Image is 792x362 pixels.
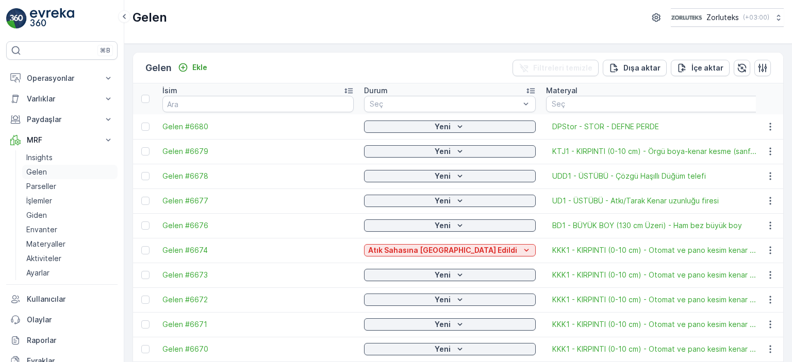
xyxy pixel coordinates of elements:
a: KKK1 - KIRPINTI (0-10 cm) - Otomat ve pano kesim kenar ... [552,295,756,305]
a: Envanter [22,222,118,237]
a: UD1 - ÜSTÜBÜ - Atkı/Tarak Kenar uzunluğu firesi [552,196,719,206]
p: İsim [162,85,177,96]
a: DPStor - STOR - DEFNE PERDE [552,122,659,132]
a: Materyaller [22,237,118,251]
div: Toggle Row Selected [141,123,150,131]
p: Yeni [435,171,451,181]
p: Parseller [26,181,56,192]
p: MRF [27,135,97,145]
div: Toggle Row Selected [141,320,150,329]
p: Gelen [133,9,167,26]
button: Yeni [364,170,536,182]
button: Paydaşlar [6,109,118,130]
img: logo_light-DOdMpM7g.png [30,8,74,29]
a: UDD1 - ÜSTÜBÜ - Çözgü Haşıllı Düğüm telefi [552,171,706,181]
p: Filtreleri temizle [533,63,592,73]
p: Atık Sahasına [GEOGRAPHIC_DATA] Edildi [368,245,517,255]
p: Yeni [435,220,451,231]
a: Gelen #6679 [162,146,354,157]
div: Toggle Row Selected [141,296,150,304]
img: logo [6,8,27,29]
a: Olaylar [6,309,118,330]
a: KKK1 - KIRPINTI (0-10 cm) - Otomat ve pano kesim kenar ... [552,344,756,354]
button: Yeni [364,195,536,207]
a: Aktiviteler [22,251,118,266]
p: Ekle [192,62,207,73]
p: İçe aktar [691,63,723,73]
a: Gelen #6677 [162,196,354,206]
p: Gelen [145,61,172,75]
p: Yeni [435,295,451,305]
span: BD1 - BÜYÜK BOY (130 cm Üzeri) - Ham bez büyük boy [552,220,742,231]
button: Operasyonlar [6,68,118,89]
p: Materyaller [26,239,65,249]
a: Raporlar [6,330,118,351]
span: Gelen #6671 [162,319,354,330]
p: Yeni [435,270,451,280]
p: Insights [26,152,53,163]
a: Kullanıcılar [6,289,118,309]
p: Paydaşlar [27,114,97,125]
button: Yeni [364,343,536,355]
a: Gelen #6678 [162,171,354,181]
span: KTJ1 - KIRPINTI (0-10 cm) - Örgü boya-kenar kesme (sanf... [552,146,756,157]
p: Operasyonlar [27,73,97,83]
a: Gelen #6673 [162,270,354,280]
p: Giden [26,210,47,220]
div: Toggle Row Selected [141,172,150,180]
button: Yeni [364,294,536,306]
button: Varlıklar [6,89,118,109]
a: KKK1 - KIRPINTI (0-10 cm) - Otomat ve pano kesim kenar ... [552,245,756,255]
a: Gelen #6680 [162,122,354,132]
p: İşlemler [26,196,52,206]
p: ⌘B [100,46,110,55]
button: Yeni [364,145,536,158]
a: Insights [22,150,118,165]
p: ( +03:00 ) [743,13,769,22]
p: Seç [552,99,767,109]
a: KKK1 - KIRPINTI (0-10 cm) - Otomat ve pano kesim kenar ... [552,270,756,280]
div: Toggle Row Selected [141,246,150,254]
p: Envanter [26,225,57,235]
a: Gelen #6670 [162,344,354,354]
p: Yeni [435,146,451,157]
div: Toggle Row Selected [141,345,150,353]
p: Ayarlar [26,268,49,278]
p: Olaylar [27,315,113,325]
button: Atık Sahasına Kabul Edildi [364,244,536,256]
img: 6-1-9-3_wQBzyll.png [671,12,702,23]
p: Raporlar [27,335,113,346]
div: Toggle Row Selected [141,221,150,230]
p: Yeni [435,196,451,206]
div: Toggle Row Selected [141,147,150,156]
button: Dışa aktar [603,60,667,76]
p: Kullanıcılar [27,294,113,304]
a: Gelen [22,165,118,179]
button: Ekle [174,61,211,74]
a: İşlemler [22,194,118,208]
p: Aktiviteler [26,253,61,264]
p: Durum [364,85,388,96]
button: Yeni [364,219,536,232]
a: Giden [22,208,118,222]
a: Gelen #6674 [162,245,354,255]
button: MRF [6,130,118,150]
p: Yeni [435,319,451,330]
p: Gelen [26,167,47,177]
button: Filtreleri temizle [513,60,599,76]
a: KKK1 - KIRPINTI (0-10 cm) - Otomat ve pano kesim kenar ... [552,319,756,330]
a: Parseller [22,179,118,194]
button: Yeni [364,269,536,281]
a: Gelen #6676 [162,220,354,231]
